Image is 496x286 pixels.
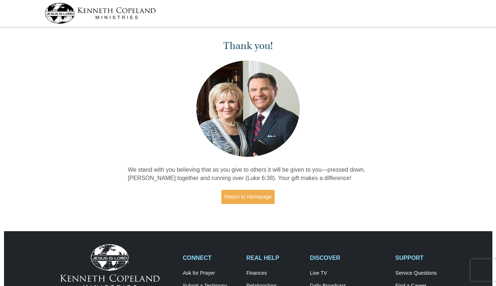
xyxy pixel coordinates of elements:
[183,270,239,277] a: Ask for Prayer
[128,40,368,52] h1: Thank you!
[246,270,302,277] a: Finances
[45,3,156,24] img: kcm-header-logo.svg
[128,166,368,183] p: We stand with you believing that as you give to others it will be given to you—pressed down, [PER...
[246,254,302,261] h2: REAL HELP
[395,254,451,261] h2: SUPPORT
[395,270,451,277] a: Service Questions
[310,254,388,261] h2: DISCOVER
[194,59,302,159] img: Kenneth and Gloria
[310,270,388,277] a: Live TV
[221,190,275,204] a: Return to Homepage
[183,254,239,261] h2: CONNECT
